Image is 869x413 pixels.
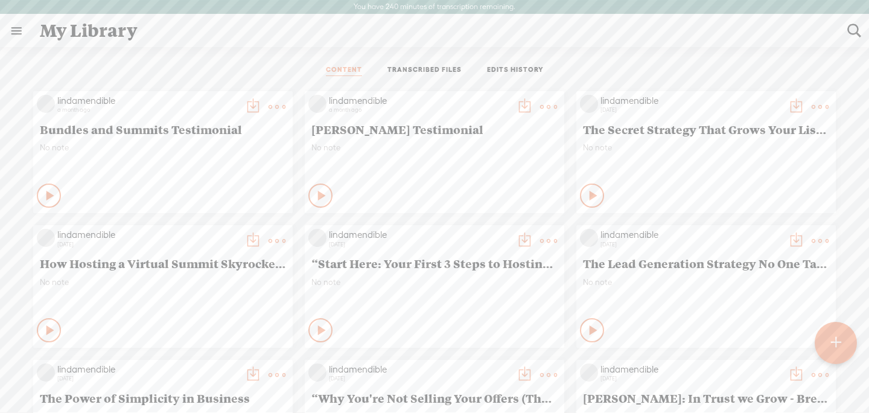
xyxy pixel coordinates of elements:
[311,122,558,136] span: [PERSON_NAME] Testimonial
[583,256,829,271] span: The Lead Generation Strategy No One Talks About (But Actually Works)
[600,363,781,376] div: lindamendible
[354,2,515,12] label: You have 240 minutes of transcription remaining.
[600,229,781,241] div: lindamendible
[387,65,462,76] a: TRANSCRIBED FILES
[580,95,598,113] img: videoLoading.png
[329,229,510,241] div: lindamendible
[57,229,238,241] div: lindamendible
[37,95,55,113] img: videoLoading.png
[311,391,558,405] span: “Why You're Not Selling Your Offers (The Invisible Roadblocks)”
[57,363,238,376] div: lindamendible
[40,142,286,153] span: No note
[580,363,598,382] img: videoLoading.png
[329,363,510,376] div: lindamendible
[311,277,558,287] span: No note
[37,363,55,382] img: videoLoading.png
[40,256,286,271] span: How Hosting a Virtual Summit Skyrocketed My Email List & Sales — And Why It Can Work for You Too
[583,122,829,136] span: The Secret Strategy That Grows Your List and Validates Your Offer — Without Ads or Reels
[40,122,286,136] span: Bundles and Summits Testimonial
[329,95,510,107] div: lindamendible
[57,106,238,114] div: a month ago
[57,375,238,382] div: [DATE]
[57,241,238,248] div: [DATE]
[600,241,781,248] div: [DATE]
[308,229,326,247] img: videoLoading.png
[311,256,558,271] span: “Start Here: Your First 3 Steps to Hosting a Virtual Summit or Bundle”
[311,142,558,153] span: No note
[37,229,55,247] img: videoLoading.png
[329,241,510,248] div: [DATE]
[583,277,829,287] span: No note
[329,106,510,114] div: a month ago
[40,391,286,405] span: The Power of Simplicity in Business
[40,277,286,287] span: No note
[600,95,781,107] div: lindamendible
[326,65,362,76] a: CONTENT
[583,391,829,405] span: [PERSON_NAME]: In Trust we Grow - Breaking the Trust Recession
[308,363,326,382] img: videoLoading.png
[583,142,829,153] span: No note
[600,375,781,382] div: [DATE]
[580,229,598,247] img: videoLoading.png
[329,375,510,382] div: [DATE]
[600,106,781,114] div: [DATE]
[487,65,544,76] a: EDITS HISTORY
[308,95,326,113] img: videoLoading.png
[57,95,238,107] div: lindamendible
[31,15,839,46] div: My Library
